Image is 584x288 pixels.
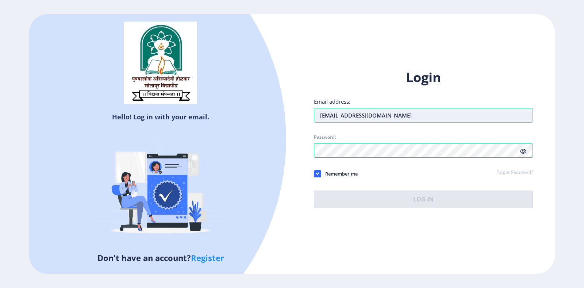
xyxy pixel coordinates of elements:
span: Remember me [321,169,358,178]
h1: Login [314,69,533,86]
img: sulogo.png [124,22,197,104]
img: Verified-rafiki.svg [97,124,224,252]
button: Log In [314,191,533,208]
a: Register [191,252,224,263]
input: Email address [314,108,533,123]
label: Email address: [314,98,350,105]
label: Password: [314,134,336,140]
h5: Don't have an account? [35,252,287,264]
a: Forgot Password? [496,169,533,176]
